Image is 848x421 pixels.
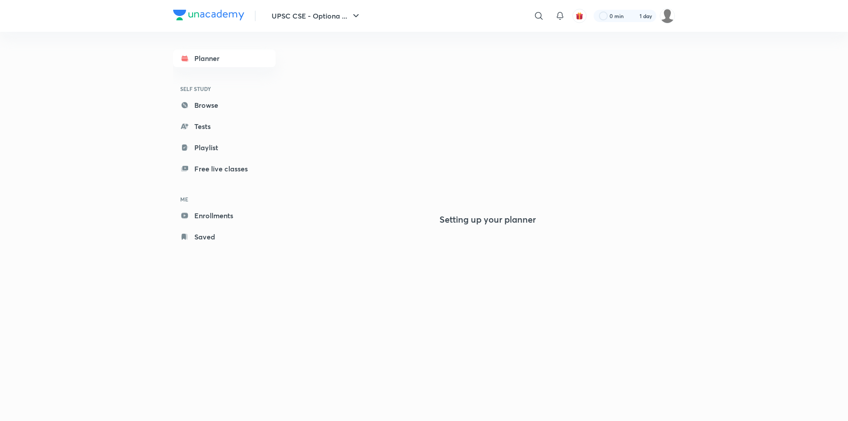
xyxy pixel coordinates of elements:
a: Enrollments [173,207,276,224]
button: UPSC CSE - Optiona ... [266,7,367,25]
h4: Setting up your planner [439,214,536,225]
img: Company Logo [173,10,244,20]
h6: ME [173,192,276,207]
a: Browse [173,96,276,114]
a: Planner [173,49,276,67]
img: streak [629,11,638,20]
a: Tests [173,118,276,135]
a: Free live classes [173,160,276,178]
a: Company Logo [173,10,244,23]
a: Saved [173,228,276,246]
img: avatar [575,12,583,20]
h6: SELF STUDY [173,81,276,96]
img: Snehal Vaidya [660,8,675,23]
a: Playlist [173,139,276,156]
button: avatar [572,9,587,23]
